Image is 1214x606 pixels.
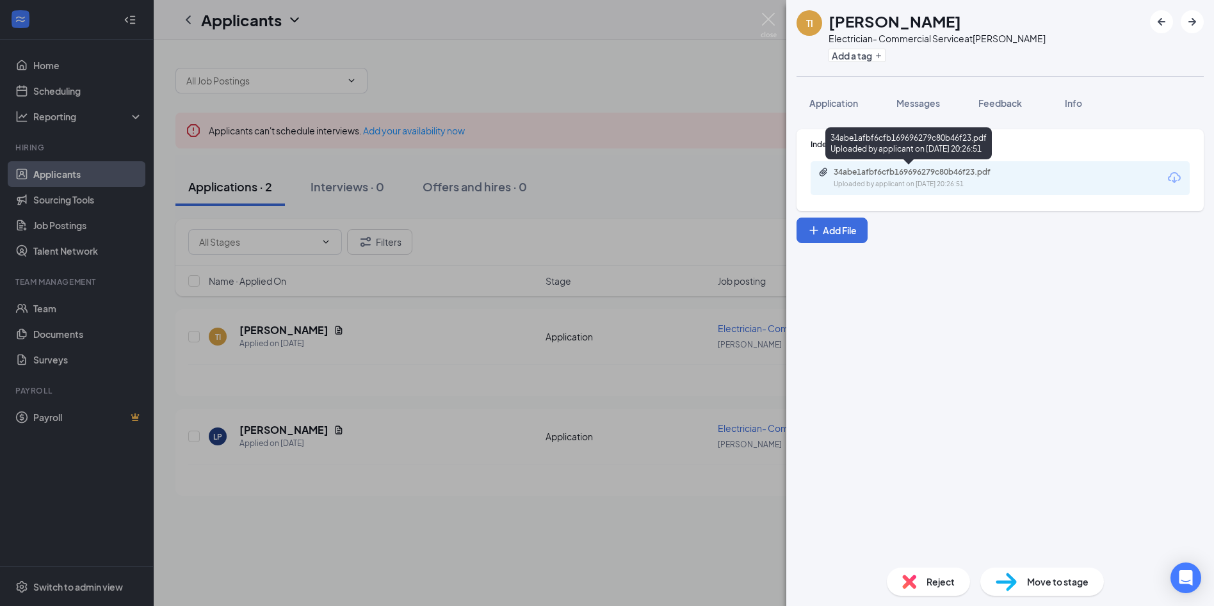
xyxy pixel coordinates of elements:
[809,97,858,109] span: Application
[829,49,886,62] button: PlusAdd a tag
[896,97,940,109] span: Messages
[807,224,820,237] svg: Plus
[829,10,961,32] h1: [PERSON_NAME]
[825,127,992,159] div: 34abe1afbf6cfb169696279c80b46f23.pdf Uploaded by applicant on [DATE] 20:26:51
[1150,10,1173,33] button: ArrowLeftNew
[927,575,955,589] span: Reject
[1154,14,1169,29] svg: ArrowLeftNew
[1170,562,1201,593] div: Open Intercom Messenger
[875,52,882,60] svg: Plus
[829,32,1046,45] div: Electrician- Commercial Service at [PERSON_NAME]
[834,179,1026,189] div: Uploaded by applicant on [DATE] 20:26:51
[978,97,1022,109] span: Feedback
[1185,14,1200,29] svg: ArrowRight
[1027,575,1089,589] span: Move to stage
[1181,10,1204,33] button: ArrowRight
[834,167,1013,177] div: 34abe1afbf6cfb169696279c80b46f23.pdf
[811,139,1190,150] div: Indeed Resume
[806,17,813,29] div: TI
[1065,97,1082,109] span: Info
[818,167,829,177] svg: Paperclip
[1167,170,1182,186] svg: Download
[797,218,868,243] button: Add FilePlus
[818,167,1026,189] a: Paperclip34abe1afbf6cfb169696279c80b46f23.pdfUploaded by applicant on [DATE] 20:26:51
